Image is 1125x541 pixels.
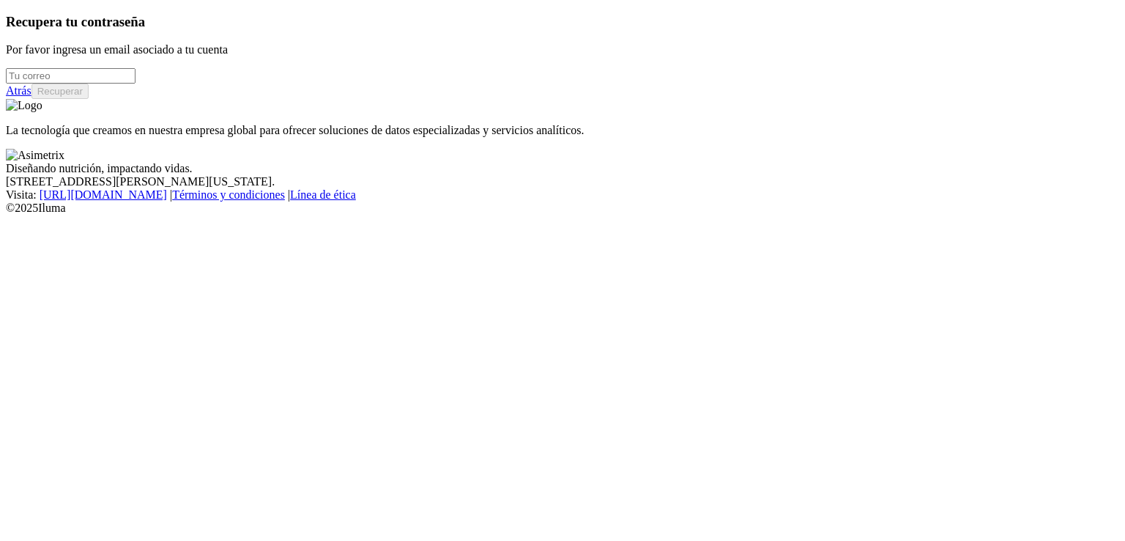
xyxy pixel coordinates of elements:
input: Tu correo [6,68,135,84]
div: Visita : | | [6,188,1119,202]
a: Línea de ética [290,188,356,201]
button: Recuperar [31,84,89,99]
div: © 2025 Iluma [6,202,1119,215]
a: [URL][DOMAIN_NAME] [40,188,167,201]
div: Diseñando nutrición, impactando vidas. [6,162,1119,175]
h3: Recupera tu contraseña [6,14,1119,30]
p: Por favor ingresa un email asociado a tu cuenta [6,43,1119,56]
div: [STREET_ADDRESS][PERSON_NAME][US_STATE]. [6,175,1119,188]
img: Asimetrix [6,149,64,162]
p: La tecnología que creamos en nuestra empresa global para ofrecer soluciones de datos especializad... [6,124,1119,137]
a: Términos y condiciones [172,188,285,201]
img: Logo [6,99,42,112]
a: Atrás [6,84,31,97]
